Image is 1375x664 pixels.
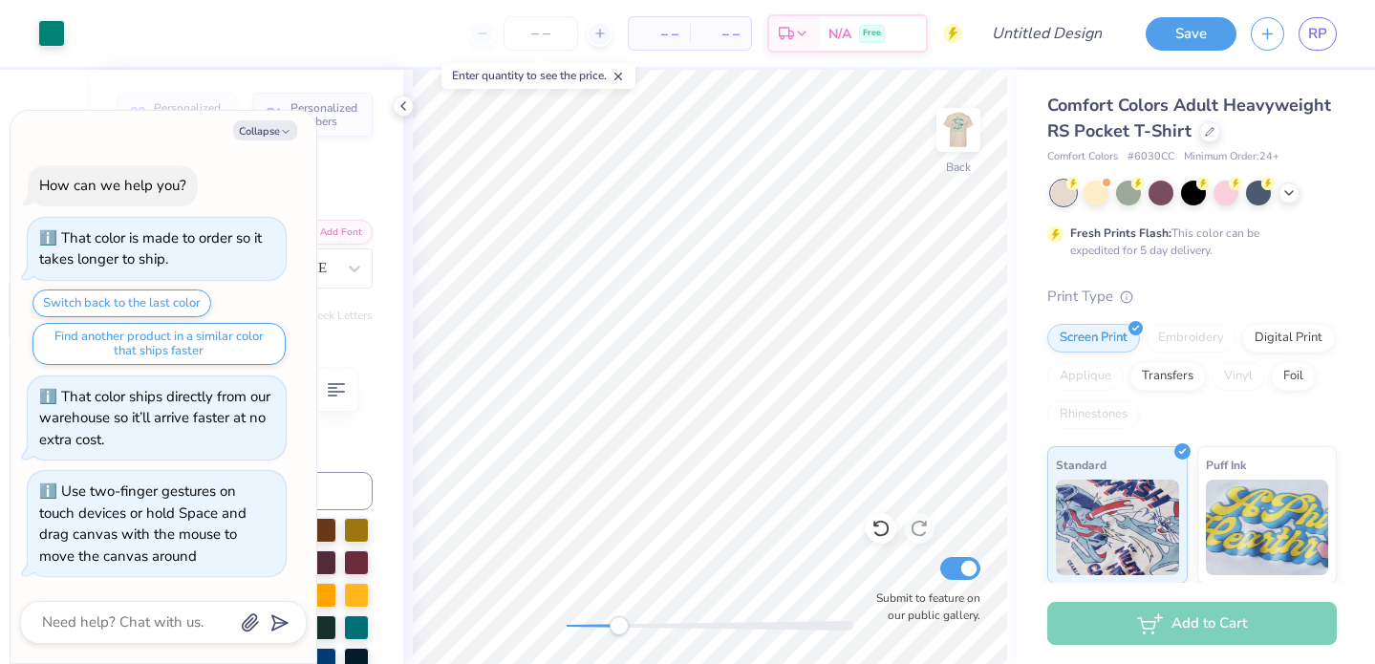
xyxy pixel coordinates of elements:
div: Screen Print [1047,324,1140,353]
span: Comfort Colors [1047,149,1118,165]
span: – – [640,24,678,44]
div: Back [946,159,971,176]
strong: Fresh Prints Flash: [1070,225,1171,241]
label: Submit to feature on our public gallery. [866,589,980,624]
span: # 6030CC [1128,149,1174,165]
span: Free [863,27,881,40]
span: Personalized Numbers [290,101,361,128]
span: Minimum Order: 24 + [1184,149,1279,165]
div: Use two-finger gestures on touch devices or hold Space and drag canvas with the mouse to move the... [39,482,247,566]
button: Collapse [233,120,297,140]
img: Puff Ink [1206,480,1329,575]
img: Back [939,111,978,149]
div: Vinyl [1212,362,1265,391]
span: Standard [1056,455,1106,475]
span: – – [701,24,740,44]
div: That color ships directly from our warehouse so it’ll arrive faster at no extra cost. [39,387,270,449]
div: Digital Print [1242,324,1335,353]
div: Print Type [1047,286,1337,308]
div: Foil [1271,362,1316,391]
span: Comfort Colors Adult Heavyweight RS Pocket T-Shirt [1047,94,1331,142]
span: N/A [828,24,851,44]
div: Transfers [1129,362,1206,391]
a: RP [1299,17,1337,51]
button: Switch back to the last color [32,289,211,317]
button: Personalized Numbers [253,93,373,137]
div: Enter quantity to see the price. [441,62,635,89]
button: Find another product in a similar color that ships faster [32,323,286,365]
input: Untitled Design [977,14,1117,53]
div: Rhinestones [1047,400,1140,429]
span: RP [1308,23,1327,45]
button: Save [1146,17,1236,51]
div: How can we help you? [39,176,186,195]
div: Embroidery [1146,324,1236,353]
div: Applique [1047,362,1124,391]
span: Personalized Names [154,101,225,128]
button: Add Font [294,220,373,245]
div: This color can be expedited for 5 day delivery. [1070,225,1305,259]
input: – – [504,16,578,51]
img: Standard [1056,480,1179,575]
div: Accessibility label [610,616,629,635]
button: Personalized Names [117,93,236,137]
span: Puff Ink [1206,455,1246,475]
div: That color is made to order so it takes longer to ship. [39,228,262,269]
